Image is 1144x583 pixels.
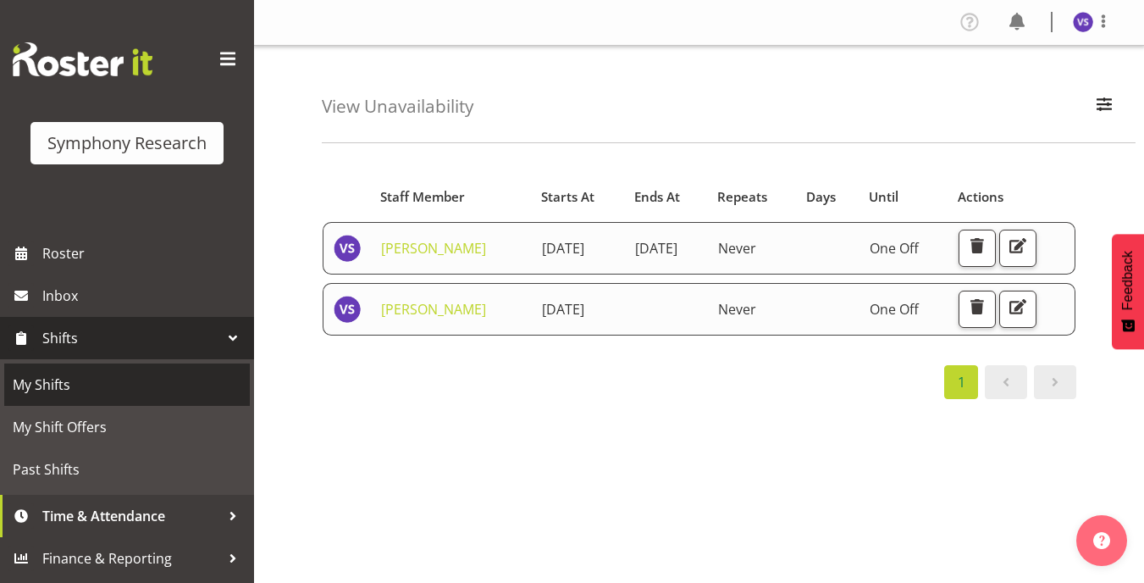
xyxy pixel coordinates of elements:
[1120,251,1136,310] span: Feedback
[334,296,361,323] img: virender-singh11427.jpg
[4,448,250,491] a: Past Shifts
[13,457,241,482] span: Past Shifts
[47,130,207,156] div: Symphony Research
[869,187,898,207] span: Until
[718,300,756,319] span: Never
[380,187,465,207] span: Staff Member
[42,283,246,308] span: Inbox
[4,406,250,448] a: My Shift Offers
[1086,88,1122,125] button: Filter Employees
[635,239,677,258] span: [DATE]
[541,187,594,207] span: Starts At
[717,187,767,207] span: Repeats
[42,241,246,266] span: Roster
[870,239,919,258] span: One Off
[42,546,220,571] span: Finance & Reporting
[1073,12,1093,32] img: virender-singh11427.jpg
[13,42,152,76] img: Rosterit website logo
[806,187,836,207] span: Days
[870,300,919,319] span: One Off
[542,300,584,319] span: [DATE]
[42,325,220,351] span: Shifts
[718,239,756,258] span: Never
[13,372,241,397] span: My Shifts
[322,97,473,116] h4: View Unavailability
[334,235,361,262] img: virender-singh11427.jpg
[999,230,1036,267] button: Edit Unavailability
[959,291,996,328] button: Delete Unavailability
[1112,234,1144,349] button: Feedback - Show survey
[999,291,1036,328] button: Edit Unavailability
[959,230,996,267] button: Delete Unavailability
[634,187,680,207] span: Ends At
[13,414,241,440] span: My Shift Offers
[542,239,584,258] span: [DATE]
[4,364,250,406] a: My Shifts
[381,239,486,258] a: [PERSON_NAME]
[381,300,486,319] a: [PERSON_NAME]
[42,503,220,529] span: Time & Attendance
[958,187,1003,207] span: Actions
[1093,532,1110,549] img: help-xxl-2.png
